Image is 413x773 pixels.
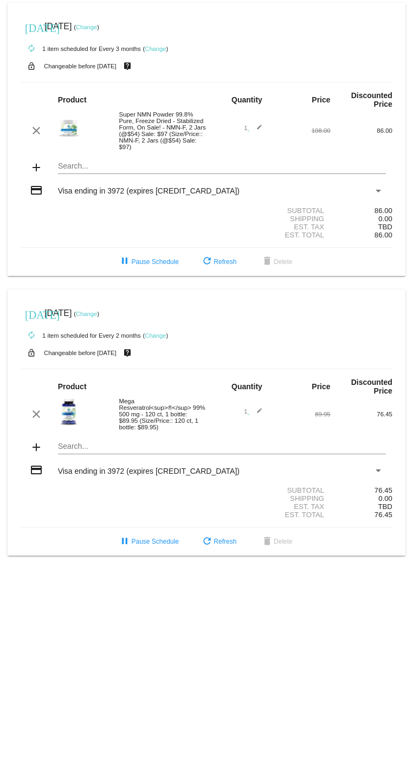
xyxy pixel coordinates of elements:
small: ( ) [143,332,169,339]
div: Super NMN Powder 99.8% Pure, Freeze Dried - Stabilized Form, On Sale! - NMN-F, 2 Jars (@$54) Sale... [114,111,206,150]
mat-icon: [DATE] [25,307,38,320]
mat-icon: add [30,161,43,174]
mat-select: Payment Method [58,467,383,475]
a: Change [145,46,166,52]
img: MEGA-500-BOTTLE-NEW.jpg [58,398,80,429]
strong: Discounted Price [351,378,392,395]
img: nicotinamide-new.png [58,120,80,140]
mat-icon: autorenew [25,42,38,55]
mat-icon: edit [249,124,262,137]
mat-icon: refresh [201,536,214,549]
strong: Price [312,382,330,391]
small: Changeable before [DATE] [44,63,117,69]
strong: Quantity [231,382,262,391]
div: 76.45 [331,486,392,494]
div: 89.95 [268,411,330,417]
mat-icon: autorenew [25,329,38,342]
span: Pause Schedule [118,538,178,545]
div: Est. Total [206,231,331,239]
mat-icon: delete [261,255,274,268]
strong: Quantity [231,95,262,104]
strong: Price [312,95,330,104]
div: 76.45 [331,411,392,417]
button: Pause Schedule [109,252,187,272]
span: TBD [378,223,392,231]
button: Pause Schedule [109,532,187,551]
span: Visa ending in 3972 (expires [CREDIT_CARD_DATA]) [58,186,240,195]
button: Refresh [192,532,245,551]
input: Search... [58,442,386,451]
button: Delete [252,532,301,551]
mat-icon: live_help [121,59,134,73]
div: Shipping [206,494,331,503]
span: Pause Schedule [118,258,178,266]
small: Changeable before [DATE] [44,350,117,356]
mat-icon: lock_open [25,59,38,73]
small: 1 item scheduled for Every 2 months [21,332,141,339]
mat-icon: refresh [201,255,214,268]
div: Subtotal [206,486,331,494]
mat-icon: clear [30,408,43,421]
span: 0.00 [378,494,392,503]
button: Delete [252,252,301,272]
strong: Discounted Price [351,91,392,108]
button: Refresh [192,252,245,272]
span: 86.00 [375,231,392,239]
div: Subtotal [206,207,331,215]
mat-icon: delete [261,536,274,549]
mat-icon: credit_card [30,184,43,197]
mat-icon: live_help [121,346,134,360]
span: 1 [244,408,262,415]
mat-icon: edit [249,408,262,421]
mat-select: Payment Method [58,186,383,195]
span: Visa ending in 3972 (expires [CREDIT_CARD_DATA]) [58,467,240,475]
div: Shipping [206,215,331,223]
a: Change [76,311,97,317]
mat-icon: lock_open [25,346,38,360]
span: Delete [261,258,293,266]
strong: Product [58,382,87,391]
div: Est. Tax [206,223,331,231]
small: 1 item scheduled for Every 3 months [21,46,141,52]
mat-icon: pause [118,255,131,268]
span: TBD [378,503,392,511]
div: Est. Total [206,511,331,519]
small: ( ) [74,24,99,30]
strong: Product [58,95,87,104]
mat-icon: add [30,441,43,454]
mat-icon: [DATE] [25,21,38,34]
mat-icon: credit_card [30,463,43,476]
div: 108.00 [268,127,330,134]
mat-icon: clear [30,124,43,137]
small: ( ) [143,46,169,52]
small: ( ) [74,311,99,317]
div: Est. Tax [206,503,331,511]
span: Refresh [201,258,236,266]
div: 86.00 [331,207,392,215]
span: 0.00 [378,215,392,223]
a: Change [76,24,97,30]
span: Refresh [201,538,236,545]
div: Mega Resveratrol<sup>®</sup> 99% 500 mg - 120 ct, 1 bottle: $89.95 (Size/Price:: 120 ct, 1 bottle... [114,398,206,430]
span: Delete [261,538,293,545]
mat-icon: pause [118,536,131,549]
a: Change [145,332,166,339]
div: 86.00 [331,127,392,134]
span: 1 [244,125,262,131]
span: 76.45 [375,511,392,519]
input: Search... [58,162,386,171]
